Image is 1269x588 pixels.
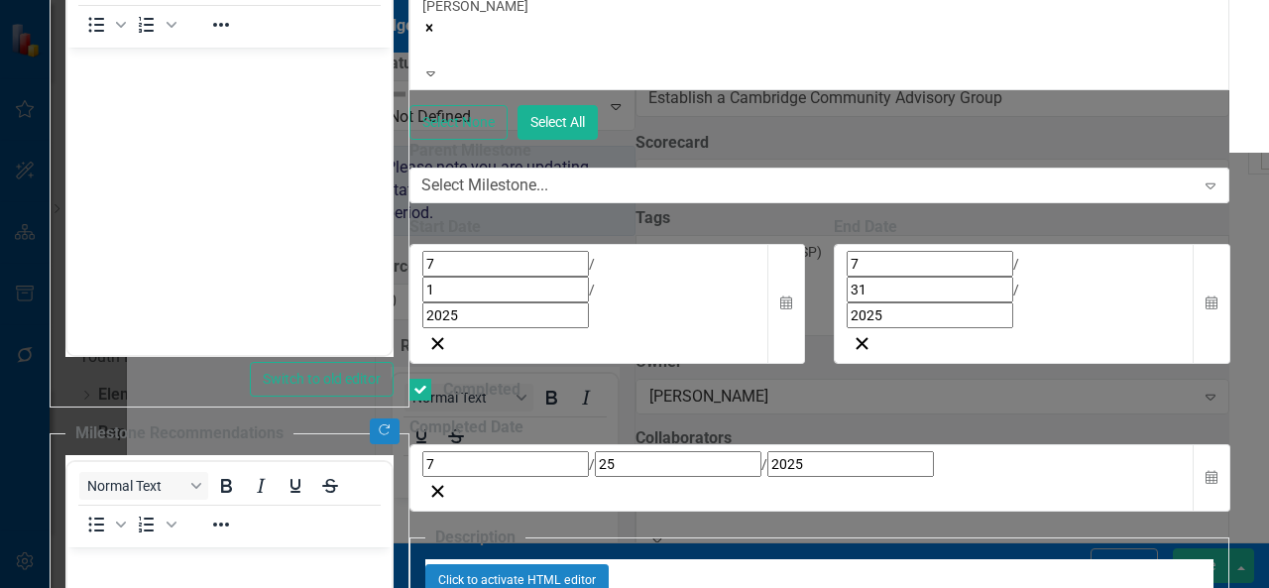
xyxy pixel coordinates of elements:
span: / [589,456,595,472]
iframe: Rich Text Area [67,48,392,355]
button: Block Normal Text [79,472,208,500]
span: / [589,282,595,297]
legend: Description [425,527,525,549]
div: Completed [443,379,520,402]
div: Numbered list [130,11,179,39]
span: / [1013,256,1019,272]
button: Select All [518,105,598,140]
div: End Date [834,216,1229,239]
div: Numbered list [130,511,179,538]
div: Select Milestone... [421,175,548,197]
span: / [1013,282,1019,297]
button: Reveal or hide additional toolbar items [204,511,238,538]
button: Select None [409,105,508,140]
span: Normal Text [87,478,184,494]
span: / [589,256,595,272]
label: Parent Milestone [409,140,1229,163]
legend: Milestone Recommendations [65,422,293,445]
div: Completed Date [409,416,1229,439]
div: Bullet list [79,511,129,538]
span: / [761,456,767,472]
button: Reveal or hide additional toolbar items [204,11,238,39]
button: Strikethrough [313,472,347,500]
button: Italic [244,472,278,500]
div: Remove Ukpong Etteh [422,16,1216,36]
button: Switch to old editor [250,362,394,397]
div: Bullet list [79,11,129,39]
button: Underline [279,472,312,500]
button: Bold [209,472,243,500]
div: Start Date [409,216,805,239]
